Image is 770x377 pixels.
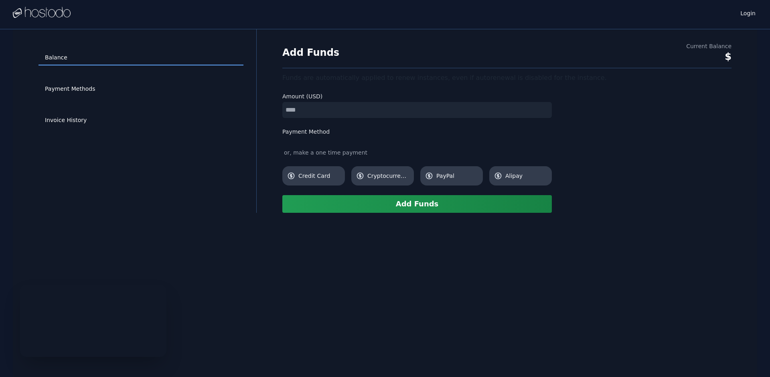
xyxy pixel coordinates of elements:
label: Payment Method [282,128,552,136]
button: Add Funds [282,195,552,213]
span: PayPal [436,172,478,180]
div: Current Balance [686,42,731,50]
a: Payment Methods [38,82,243,97]
a: Balance [38,50,243,65]
h1: Add Funds [282,46,339,59]
a: Login [739,8,757,17]
div: or, make a one time payment [282,149,552,157]
span: Cryptocurrency [367,172,409,180]
img: Logo [13,7,71,19]
div: $ [686,50,731,63]
span: Alipay [505,172,547,180]
label: Amount (USD) [282,92,552,100]
div: Funds are automatically applied to renew instances, even if autorenewal is disabled for the insta... [282,73,731,83]
a: Invoice History [38,113,243,128]
span: Credit Card [298,172,340,180]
